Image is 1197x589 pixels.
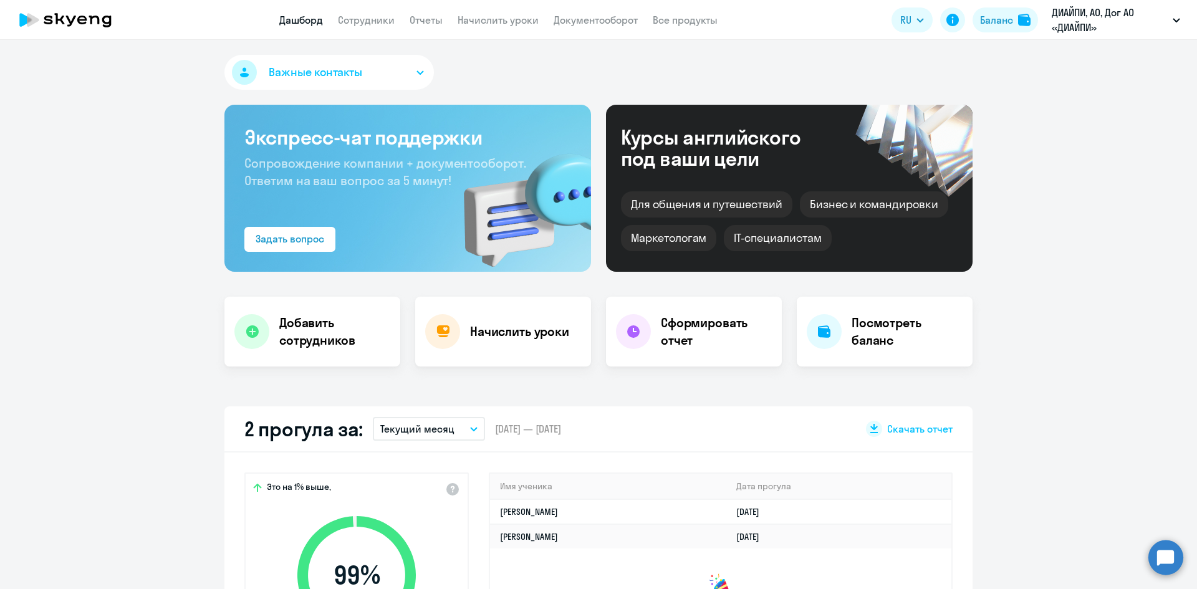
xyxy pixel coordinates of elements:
[373,417,485,441] button: Текущий месяц
[554,14,638,26] a: Документооборот
[410,14,443,26] a: Отчеты
[267,481,331,496] span: Это на 1% выше,
[269,64,362,80] span: Важные контакты
[736,506,769,517] a: [DATE]
[621,191,792,218] div: Для общения и путешествий
[490,474,726,499] th: Имя ученика
[458,14,539,26] a: Начислить уроки
[244,416,363,441] h2: 2 прогула за:
[244,155,526,188] span: Сопровождение компании + документооборот. Ответим на ваш вопрос за 5 минут!
[244,125,571,150] h3: Экспресс-чат поддержки
[736,531,769,542] a: [DATE]
[244,227,335,252] button: Задать вопрос
[500,531,558,542] a: [PERSON_NAME]
[1018,14,1031,26] img: balance
[726,474,951,499] th: Дата прогула
[470,323,569,340] h4: Начислить уроки
[621,225,716,251] div: Маркетологам
[338,14,395,26] a: Сотрудники
[256,231,324,246] div: Задать вопрос
[500,506,558,517] a: [PERSON_NAME]
[887,422,953,436] span: Скачать отчет
[446,132,591,272] img: bg-img
[852,314,963,349] h4: Посмотреть баланс
[980,12,1013,27] div: Баланс
[1046,5,1186,35] button: ДИАЙПИ, АО, Дог АО «ДИАЙПИ»
[279,14,323,26] a: Дашборд
[892,7,933,32] button: RU
[653,14,718,26] a: Все продукты
[621,127,834,169] div: Курсы английского под ваши цели
[973,7,1038,32] button: Балансbalance
[900,12,911,27] span: RU
[661,314,772,349] h4: Сформировать отчет
[279,314,390,349] h4: Добавить сотрудников
[800,191,948,218] div: Бизнес и командировки
[495,422,561,436] span: [DATE] — [DATE]
[724,225,831,251] div: IT-специалистам
[380,421,454,436] p: Текущий месяц
[224,55,434,90] button: Важные контакты
[1052,5,1168,35] p: ДИАЙПИ, АО, Дог АО «ДИАЙПИ»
